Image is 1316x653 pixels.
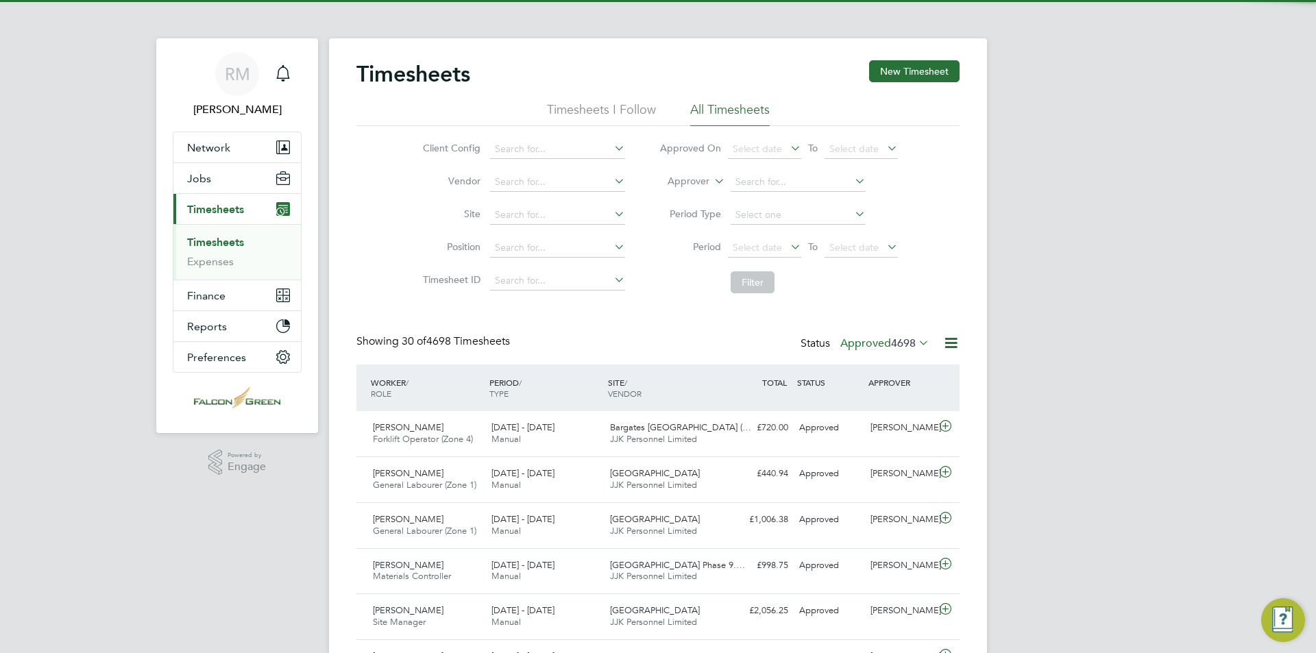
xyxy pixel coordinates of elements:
a: Expenses [187,255,234,268]
span: 4698 Timesheets [402,334,510,348]
button: New Timesheet [869,60,960,82]
div: Timesheets [173,224,301,280]
span: Materials Controller [373,570,451,582]
span: [PERSON_NAME] [373,421,443,433]
div: Status [801,334,932,354]
span: [DATE] - [DATE] [491,421,555,433]
div: £1,006.38 [722,508,794,531]
span: Roisin Murphy [173,101,302,118]
button: Preferences [173,342,301,372]
a: Timesheets [187,236,244,249]
span: Powered by [228,449,266,461]
div: [PERSON_NAME] [865,554,936,577]
span: [GEOGRAPHIC_DATA] [610,467,700,479]
h2: Timesheets [356,60,470,88]
span: Manual [491,479,521,491]
span: Select date [829,143,879,155]
input: Search for... [490,206,625,225]
div: SITE [605,370,723,406]
span: Manual [491,525,521,537]
div: £440.94 [722,463,794,485]
label: Approver [648,175,709,188]
input: Select one [731,206,866,225]
input: Search for... [490,173,625,192]
span: [GEOGRAPHIC_DATA] [610,513,700,525]
button: Reports [173,311,301,341]
label: Timesheet ID [419,273,480,286]
button: Timesheets [173,194,301,224]
span: ROLE [371,388,391,399]
label: Approved On [659,142,721,154]
span: Reports [187,320,227,333]
span: To [804,238,822,256]
label: Position [419,241,480,253]
label: Approved [840,336,929,350]
span: Timesheets [187,203,244,216]
div: STATUS [794,370,865,395]
span: JJK Personnel Limited [610,525,697,537]
a: Powered byEngage [208,449,267,476]
label: Period [659,241,721,253]
button: Jobs [173,163,301,193]
span: TOTAL [762,377,787,388]
label: Vendor [419,175,480,187]
input: Search for... [490,140,625,159]
div: Approved [794,600,865,622]
span: Engage [228,461,266,473]
label: Client Config [419,142,480,154]
span: RM [225,65,250,83]
span: Jobs [187,172,211,185]
span: [PERSON_NAME] [373,604,443,616]
div: APPROVER [865,370,936,395]
div: WORKER [367,370,486,406]
label: Site [419,208,480,220]
span: JJK Personnel Limited [610,479,697,491]
span: 30 of [402,334,426,348]
span: / [406,377,409,388]
div: £720.00 [722,417,794,439]
span: [GEOGRAPHIC_DATA] [610,604,700,616]
span: Select date [829,241,879,254]
a: Go to home page [173,386,302,408]
span: Network [187,141,230,154]
button: Finance [173,280,301,310]
span: [PERSON_NAME] [373,467,443,479]
span: To [804,139,822,157]
button: Engage Resource Center [1261,598,1305,642]
div: Approved [794,417,865,439]
div: [PERSON_NAME] [865,600,936,622]
span: [PERSON_NAME] [373,559,443,571]
button: Filter [731,271,775,293]
span: Finance [187,289,226,302]
div: £2,056.25 [722,600,794,622]
span: / [519,377,522,388]
span: JJK Personnel Limited [610,433,697,445]
span: / [624,377,627,388]
input: Search for... [731,173,866,192]
div: PERIOD [486,370,605,406]
span: [GEOGRAPHIC_DATA] Phase 9.… [610,559,745,571]
div: [PERSON_NAME] [865,463,936,485]
img: falcongreen-logo-retina.png [194,386,280,408]
span: Manual [491,616,521,628]
input: Search for... [490,238,625,258]
span: General Labourer (Zone 1) [373,525,476,537]
span: [DATE] - [DATE] [491,513,555,525]
div: [PERSON_NAME] [865,508,936,531]
div: Showing [356,334,513,349]
span: Manual [491,570,521,582]
div: Approved [794,463,865,485]
div: Approved [794,508,865,531]
li: Timesheets I Follow [547,101,656,126]
span: Forklift Operator (Zone 4) [373,433,473,445]
div: Approved [794,554,865,577]
div: £998.75 [722,554,794,577]
li: All Timesheets [690,101,770,126]
span: Site Manager [373,616,426,628]
span: JJK Personnel Limited [610,570,697,582]
span: Manual [491,433,521,445]
span: General Labourer (Zone 1) [373,479,476,491]
input: Search for... [490,271,625,291]
span: Select date [733,143,782,155]
span: JJK Personnel Limited [610,616,697,628]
